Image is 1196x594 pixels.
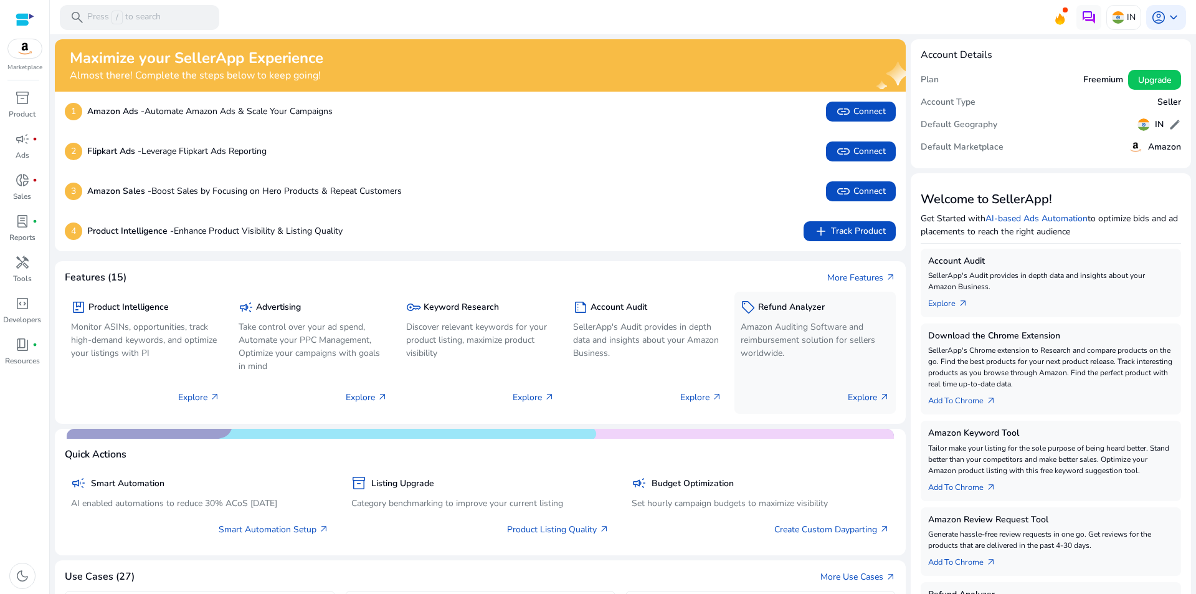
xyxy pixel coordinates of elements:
p: Explore [680,391,722,404]
p: AI enabled automations to reduce 30% ACoS [DATE] [71,497,329,510]
h5: IN [1155,120,1164,130]
h4: Account Details [921,49,992,61]
h5: Download the Chrome Extension [928,331,1174,342]
p: Explore [513,391,554,404]
a: AI-based Ads Automation [985,213,1088,224]
span: campaign [15,132,30,146]
span: arrow_outward [986,396,996,406]
span: arrow_outward [880,524,890,534]
h5: Amazon Keyword Tool [928,428,1174,439]
p: Boost Sales by Focusing on Hero Products & Repeat Customers [87,184,402,198]
p: SellerApp's Audit provides in depth data and insights about your Amazon Business. [928,270,1174,292]
a: More Use Casesarrow_outward [820,570,896,583]
p: Marketplace [7,63,42,72]
span: summarize [573,300,588,315]
p: Amazon Auditing Software and reimbursement solution for sellers worldwide. [741,320,890,360]
span: arrow_outward [958,299,968,309]
h5: Budget Optimization [652,479,734,489]
p: Reports [9,232,36,243]
span: campaign [71,476,86,491]
span: arrow_outward [986,557,996,567]
span: arrow_outward [377,392,387,402]
span: Connect [836,184,886,199]
p: SellerApp's Audit provides in depth data and insights about your Amazon Business. [573,320,722,360]
span: fiber_manual_record [32,137,37,141]
h4: Features (15) [65,272,126,284]
span: arrow_outward [886,272,896,282]
p: 2 [65,143,82,160]
p: Generate hassle-free review requests in one go. Get reviews for the products that are delivered i... [928,529,1174,551]
span: arrow_outward [986,482,996,492]
span: key [406,300,421,315]
span: search [70,10,85,25]
span: handyman [15,255,30,270]
button: linkConnect [826,141,896,161]
span: arrow_outward [886,572,896,582]
p: Tools [13,273,32,284]
span: link [836,144,851,159]
b: Amazon Sales - [87,185,151,197]
span: arrow_outward [599,524,609,534]
h5: Seller [1157,97,1181,108]
a: Add To Chrome [928,551,1006,568]
span: arrow_outward [544,392,554,402]
h5: Product Intelligence [88,302,169,313]
span: edit [1169,118,1181,131]
span: Connect [836,104,886,119]
span: campaign [632,476,647,491]
p: Resources [5,355,40,366]
a: Explorearrow_outward [928,292,978,310]
span: link [836,104,851,119]
p: 3 [65,183,82,200]
button: linkConnect [826,102,896,122]
span: link [836,184,851,199]
span: account_circle [1151,10,1166,25]
h5: Amazon Review Request Tool [928,515,1174,525]
span: sell [741,300,756,315]
button: linkConnect [826,181,896,201]
span: arrow_outward [210,392,220,402]
span: fiber_manual_record [32,342,37,347]
span: arrow_outward [880,392,890,402]
h5: Freemium [1083,75,1123,85]
h5: Plan [921,75,939,85]
a: More Featuresarrow_outward [827,271,896,284]
span: add [814,224,828,239]
h5: Account Audit [928,256,1174,267]
span: Track Product [814,224,886,239]
p: SellerApp's Chrome extension to Research and compare products on the go. Find the best products f... [928,345,1174,390]
p: Product [9,108,36,120]
p: 4 [65,223,82,240]
h5: Listing Upgrade [371,479,434,489]
p: Tailor make your listing for the sole purpose of being heard better. Stand better than your compe... [928,443,1174,476]
p: Explore [848,391,890,404]
span: dark_mode [15,568,30,583]
span: / [112,11,123,24]
span: donut_small [15,173,30,188]
span: book_4 [15,337,30,352]
h3: Welcome to SellerApp! [921,192,1181,207]
span: inventory_2 [351,476,366,491]
button: Upgrade [1128,70,1181,90]
p: Category benchmarking to improve your current listing [351,497,609,510]
p: Enhance Product Visibility & Listing Quality [87,224,343,237]
b: Flipkart Ads - [87,145,141,157]
p: 1 [65,103,82,120]
span: Connect [836,144,886,159]
h5: Keyword Research [424,302,499,313]
b: Amazon Ads - [87,105,145,117]
p: Explore [178,391,220,404]
a: Add To Chrome [928,390,1006,407]
p: IN [1127,6,1136,28]
img: in.svg [1112,11,1124,24]
p: Set hourly campaign budgets to maximize visibility [632,497,890,510]
h4: Quick Actions [65,449,126,461]
span: arrow_outward [319,524,329,534]
p: Explore [346,391,387,404]
h5: Default Geography [921,120,997,130]
p: Take control over your ad spend, Automate your PPC Management, Optimize your campaigns with goals... [239,320,387,373]
a: Smart Automation Setup [219,523,329,536]
p: Sales [13,191,31,202]
span: fiber_manual_record [32,219,37,224]
a: Create Custom Dayparting [774,523,890,536]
